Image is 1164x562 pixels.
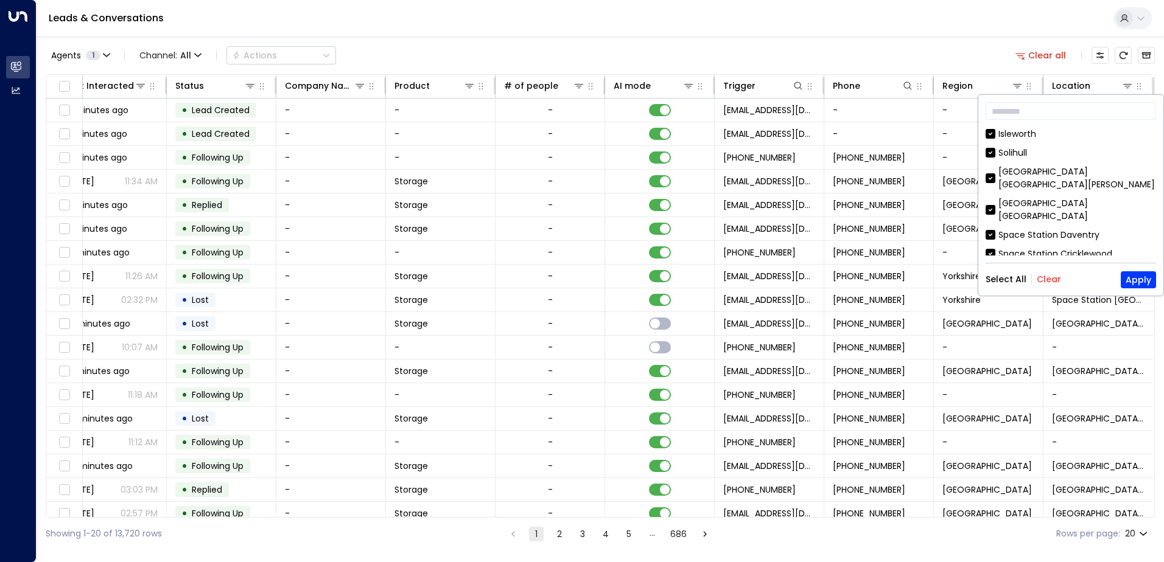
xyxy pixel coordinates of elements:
div: - [548,294,553,306]
span: leads@space-station.co.uk [723,128,815,140]
div: Button group with a nested menu [226,46,336,64]
span: 29 minutes ago [66,460,133,472]
button: page 1 [529,527,544,541]
span: Storage [394,365,428,377]
span: +447411616713 [833,294,905,306]
span: +447799652328 [723,341,796,353]
div: Phone [833,78,860,93]
div: - [548,199,553,211]
span: Space Station Shrewsbury [1052,507,1145,519]
div: Status [175,78,256,93]
div: Product [394,78,475,93]
p: 11:26 AM [125,270,158,282]
span: Replied [192,199,222,211]
span: Toggle select row [57,269,72,284]
span: Storage [394,484,428,496]
a: Leads & Conversations [49,11,164,25]
div: Solihull [998,147,1027,159]
div: Phone [833,78,914,93]
div: Actions [232,50,277,61]
span: Following Up [192,270,244,282]
div: [GEOGRAPHIC_DATA] [GEOGRAPHIC_DATA] [998,197,1156,223]
p: 11:18 AM [128,389,158,401]
td: - [276,407,386,430]
span: leads@space-station.co.uk [723,460,815,472]
span: London [942,317,1032,330]
span: Following Up [192,460,244,472]
div: Isleworth [986,128,1156,140]
div: Product [394,78,430,93]
p: 11:12 AM [128,436,158,448]
td: - [934,146,1043,169]
span: 13 minutes ago [66,246,130,258]
span: leads@space-station.co.uk [723,412,815,425]
span: Space Station Kilburn [1052,317,1145,330]
div: - [548,507,553,519]
span: 17 minutes ago [66,317,130,330]
button: Go to page 2 [552,527,567,541]
td: - [824,99,934,122]
span: +447484746617 [833,199,905,211]
span: 6 minutes ago [66,199,128,211]
td: - [276,288,386,311]
button: Channel:All [135,47,206,64]
span: Shropshire [942,199,1032,211]
span: Lost [192,317,209,330]
button: Clear all [1011,47,1071,64]
span: Toggle select row [57,340,72,355]
div: Region [942,78,973,93]
p: 03:03 PM [121,484,158,496]
span: Following Up [192,436,244,448]
div: Location [1052,78,1134,93]
span: +447309945045 [833,412,905,425]
span: Shropshire [942,460,1032,472]
label: Rows per page: [1056,527,1120,540]
span: Toggle select row [57,221,72,237]
button: Go to page 4 [598,527,613,541]
span: +447309945045 [723,436,796,448]
span: 5 minutes ago [66,151,127,164]
button: Apply [1121,271,1156,288]
td: - [824,122,934,145]
span: Following Up [192,246,244,258]
td: - [934,383,1043,406]
span: Following Up [192,389,244,401]
td: - [386,431,496,454]
span: leads@space-station.co.uk [723,317,815,330]
td: - [386,146,496,169]
span: Storage [394,460,428,472]
td: - [386,99,496,122]
span: leads@space-station.co.uk [723,199,815,211]
div: AI mode [614,78,651,93]
div: • [181,290,188,310]
td: - [1043,383,1153,406]
td: - [276,217,386,240]
div: - [548,175,553,187]
span: +447910052060 [833,507,905,519]
div: - [548,246,553,258]
span: leads@space-station.co.uk [723,175,815,187]
span: +447941973345 [833,389,905,401]
span: +447309945045 [833,436,905,448]
span: Toggle select row [57,435,72,450]
td: - [276,502,386,525]
button: Select All [986,274,1026,284]
span: Storage [394,270,428,282]
td: - [386,122,496,145]
div: Last Interacted [66,78,134,93]
span: Birmingham [942,175,1032,187]
p: 02:57 PM [121,507,158,519]
span: Lost [192,412,209,425]
span: Toggle select row [57,293,72,308]
div: - [548,389,553,401]
span: 21 minutes ago [66,365,130,377]
span: Toggle select row [57,387,72,403]
div: AI mode [614,78,695,93]
div: Space Station Cricklewood [998,248,1112,260]
span: leads@space-station.co.uk [723,270,815,282]
span: +447799652328 [833,341,905,353]
td: - [386,241,496,264]
span: +447910052060 [833,460,905,472]
span: Toggle select row [57,198,72,213]
div: • [181,503,188,524]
